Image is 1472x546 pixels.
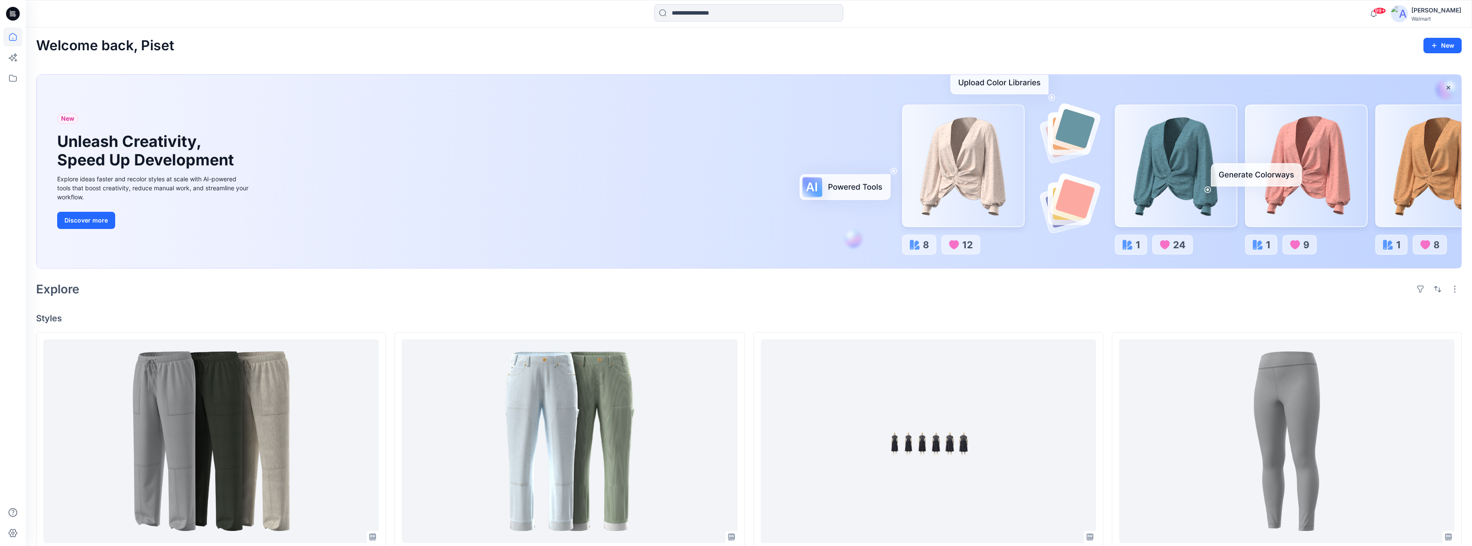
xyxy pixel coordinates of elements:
[1373,7,1386,14] span: 99+
[57,174,251,201] div: Explore ideas faster and recolor styles at scale with AI-powered tools that boost creativity, red...
[57,132,238,169] h1: Unleash Creativity, Speed Up Development
[57,212,115,229] button: Discover more
[1423,38,1462,53] button: New
[43,339,379,543] a: 016354_ADM_
[1411,5,1461,15] div: [PERSON_NAME]
[36,313,1462,323] h4: Styles
[57,212,251,229] a: Discover more
[1391,5,1408,22] img: avatar
[1411,15,1461,22] div: Walmart
[36,38,174,54] h2: Welcome back, Piset
[402,339,737,543] a: WML-3839-2026 MR Relaxed Straight Carpenter
[761,339,1096,543] a: FA025504SP26_SS POLO MIXY DRESS
[36,282,80,296] h2: Explore
[61,113,74,124] span: New
[1119,339,1454,543] a: TT3636008780_GV_TT LEGGING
